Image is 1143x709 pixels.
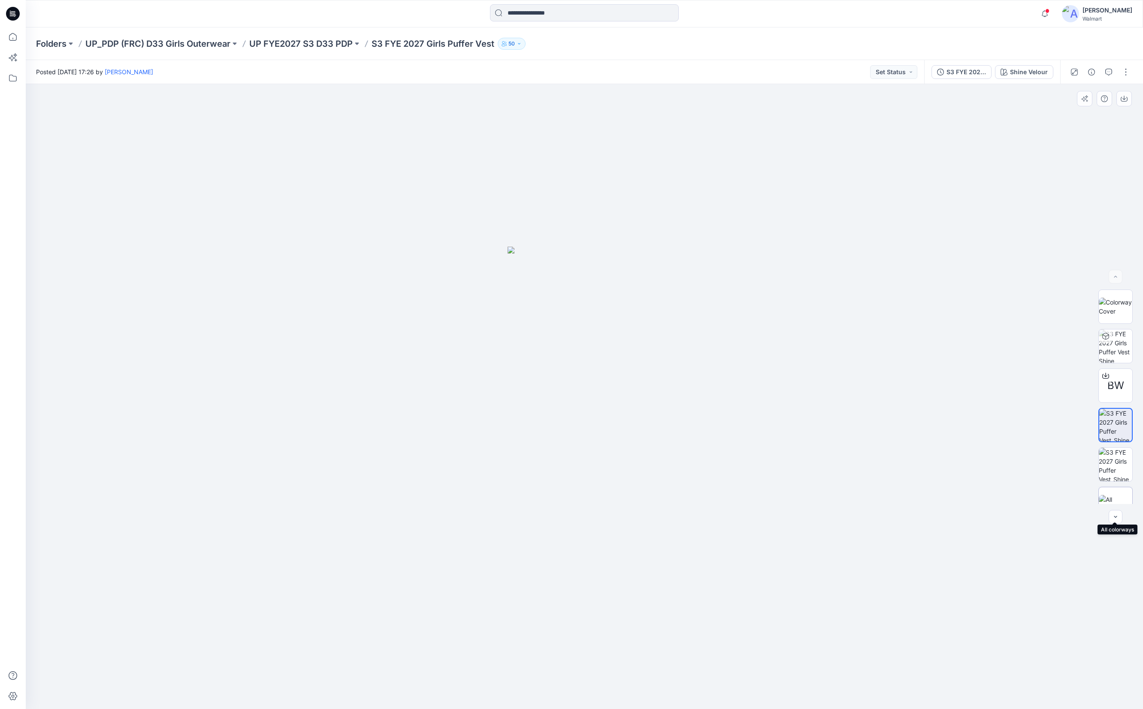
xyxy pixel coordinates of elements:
[85,38,230,50] a: UP_PDP (FRC) D33 Girls Outerwear
[1099,495,1132,513] img: All colorways
[1083,15,1132,22] div: Walmart
[36,38,67,50] a: Folders
[946,67,986,77] div: S3 FYE 2027 Girls Puffer Vest
[36,67,153,76] span: Posted [DATE] 17:26 by
[1099,448,1132,481] img: S3 FYE 2027 Girls Puffer Vest_Shine Velour_Back
[1107,378,1124,393] span: BW
[372,38,494,50] p: S3 FYE 2027 Girls Puffer Vest
[1099,298,1132,316] img: Colorway Cover
[105,68,153,75] a: [PERSON_NAME]
[508,39,515,48] p: 50
[498,38,526,50] button: 50
[995,65,1053,79] button: Shine Velour
[931,65,992,79] button: S3 FYE 2027 Girls Puffer Vest
[1083,5,1132,15] div: [PERSON_NAME]
[1099,329,1132,363] img: S3 FYE 2027 Girls Puffer Vest Shine Velour
[1085,65,1098,79] button: Details
[1062,5,1079,22] img: avatar
[1099,409,1132,441] img: S3 FYE 2027 Girls Puffer Vest_Shine Velour
[1010,67,1048,77] div: Shine Velour
[249,38,353,50] a: UP FYE2027 S3 D33 PDP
